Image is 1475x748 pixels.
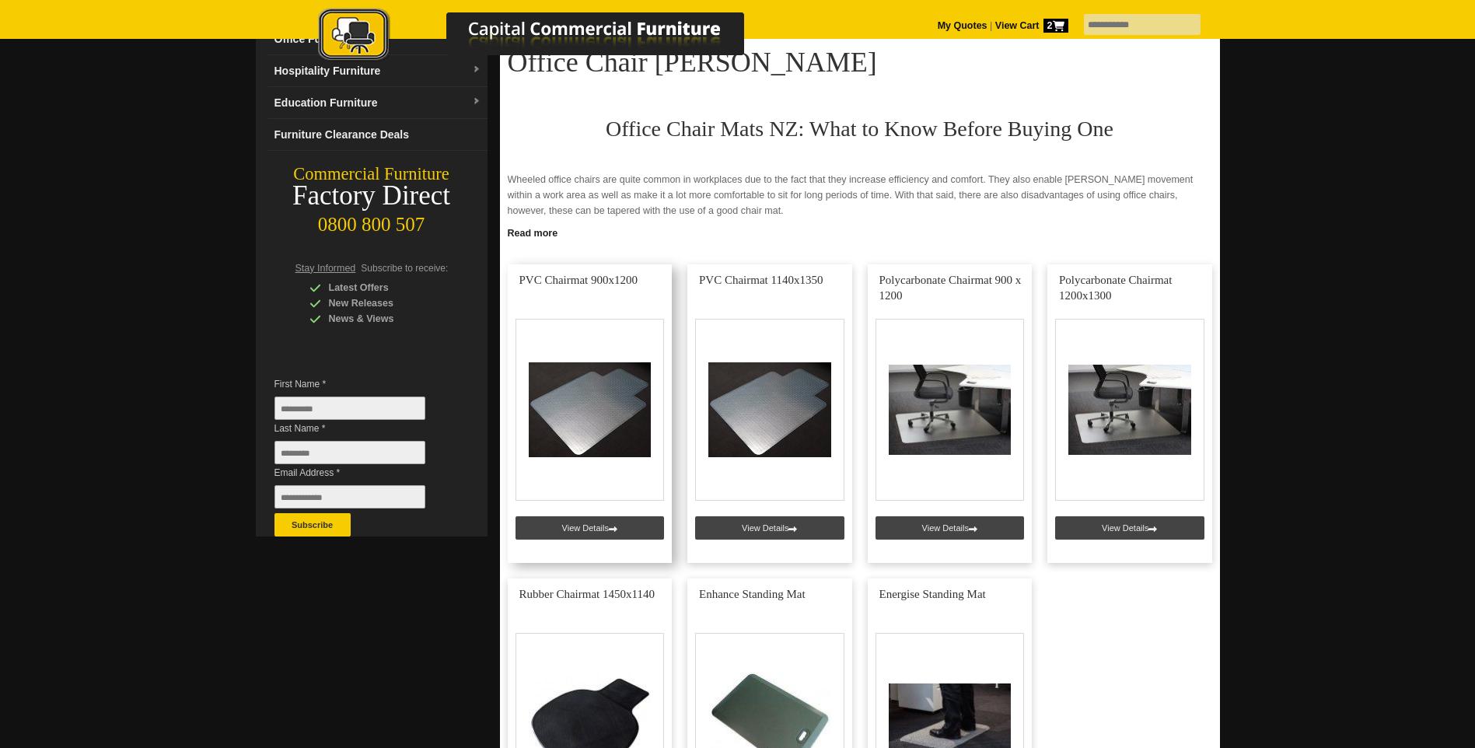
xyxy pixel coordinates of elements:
[275,8,820,65] img: Capital Commercial Furniture Logo
[274,421,449,436] span: Last Name *
[274,513,351,537] button: Subscribe
[992,20,1068,31] a: View Cart2
[995,20,1068,31] strong: View Cart
[1043,19,1068,33] span: 2
[268,119,488,151] a: Furniture Clearance Deals
[938,20,987,31] a: My Quotes
[256,163,488,185] div: Commercial Furniture
[274,376,449,392] span: First Name *
[268,55,488,87] a: Hospitality Furnituredropdown
[309,280,457,295] div: Latest Offers
[508,105,1212,245] div: Wheeled office chairs are quite common in workplaces due to the fact that they increase efficienc...
[275,8,820,69] a: Capital Commercial Furniture Logo
[274,397,425,420] input: First Name *
[508,47,1212,77] h1: Office Chair [PERSON_NAME]
[508,117,1212,141] h2: Office Chair Mats NZ: What to Know Before Buying One
[268,87,488,119] a: Education Furnituredropdown
[309,311,457,327] div: News & Views
[500,222,1220,241] a: Click to read more
[268,23,488,55] a: Office Furnituredropdown
[256,206,488,236] div: 0800 800 507
[274,465,449,481] span: Email Address *
[295,263,356,274] span: Stay Informed
[361,263,448,274] span: Subscribe to receive:
[274,485,425,509] input: Email Address *
[309,295,457,311] div: New Releases
[472,97,481,107] img: dropdown
[274,441,425,464] input: Last Name *
[256,185,488,207] div: Factory Direct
